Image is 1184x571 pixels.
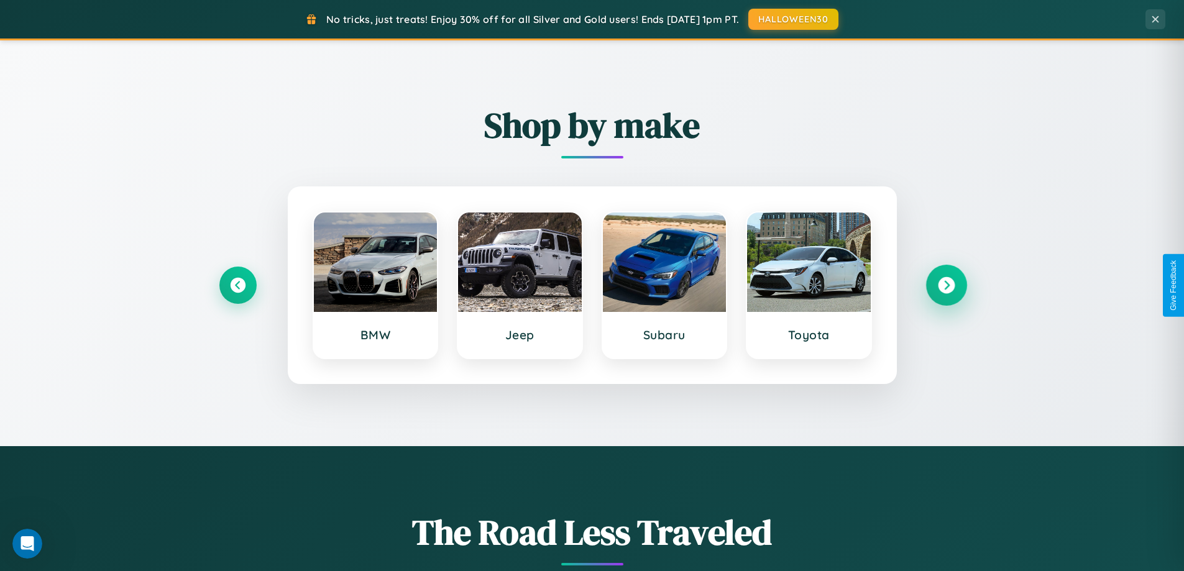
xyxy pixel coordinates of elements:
[326,13,739,25] span: No tricks, just treats! Enjoy 30% off for all Silver and Gold users! Ends [DATE] 1pm PT.
[12,529,42,559] iframe: Intercom live chat
[326,327,425,342] h3: BMW
[219,101,965,149] h2: Shop by make
[615,327,714,342] h3: Subaru
[760,327,858,342] h3: Toyota
[470,327,569,342] h3: Jeep
[219,508,965,556] h1: The Road Less Traveled
[748,9,838,30] button: HALLOWEEN30
[1169,260,1178,311] div: Give Feedback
